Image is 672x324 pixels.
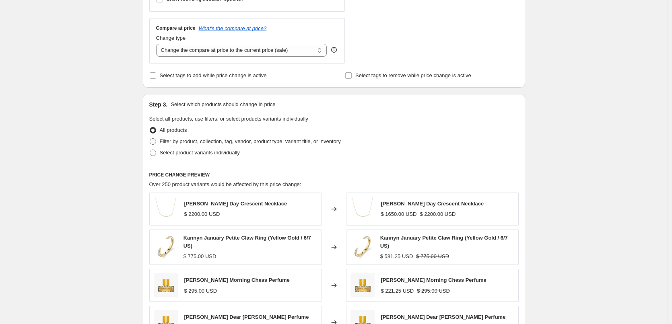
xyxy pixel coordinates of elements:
img: Vilhelm_15_80x.png [350,273,375,297]
span: Change type [156,35,186,41]
span: All products [160,127,187,133]
h3: Compare at price [156,25,196,31]
span: [PERSON_NAME] Morning Chess Perfume [381,277,486,283]
div: $ 581.25 USD [380,252,413,260]
img: crescent-necklace-zofia-day_1024x1024_e42c6ca5-e146-456e-8a76-407a61d10478_80x.jpg [350,197,375,221]
span: [PERSON_NAME] Dear [PERSON_NAME] Perfume [184,314,309,320]
div: help [330,46,338,54]
p: Select which products should change in price [171,100,275,109]
strike: $ 2200.00 USD [420,210,456,218]
span: Kannyn January Petite Claw Ring (Yellow Gold / 6/7 US) [183,235,311,249]
h6: PRICE CHANGE PREVIEW [149,172,519,178]
span: Filter by product, collection, tag, vendor, product type, variant title, or inventory [160,138,341,144]
img: ClawRingYellowGold_80x.png [350,235,374,259]
div: $ 775.00 USD [183,252,216,260]
span: Over 250 product variants would be affected by this price change: [149,181,301,187]
span: [PERSON_NAME] Morning Chess Perfume [184,277,290,283]
span: Select all products, use filters, or select products variants individually [149,116,308,122]
strike: $ 775.00 USD [416,252,449,260]
div: $ 221.25 USD [381,287,414,295]
span: [PERSON_NAME] Day Crescent Necklace [184,201,287,207]
span: Select tags to remove while price change is active [355,72,471,78]
strike: $ 295.00 USD [417,287,450,295]
div: $ 1650.00 USD [381,210,417,218]
img: crescent-necklace-zofia-day_1024x1024_e42c6ca5-e146-456e-8a76-407a61d10478_80x.jpg [154,197,178,221]
button: What's the compare at price? [199,25,267,31]
div: $ 295.00 USD [184,287,217,295]
h2: Step 3. [149,100,168,109]
span: Select product variants individually [160,150,240,156]
img: ClawRingYellowGold_80x.png [154,235,177,259]
img: Vilhelm_15_80x.png [154,273,178,297]
span: [PERSON_NAME] Day Crescent Necklace [381,201,484,207]
span: [PERSON_NAME] Dear [PERSON_NAME] Perfume [381,314,506,320]
span: Kannyn January Petite Claw Ring (Yellow Gold / 6/7 US) [380,235,508,249]
div: $ 2200.00 USD [184,210,220,218]
span: Select tags to add while price change is active [160,72,267,78]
